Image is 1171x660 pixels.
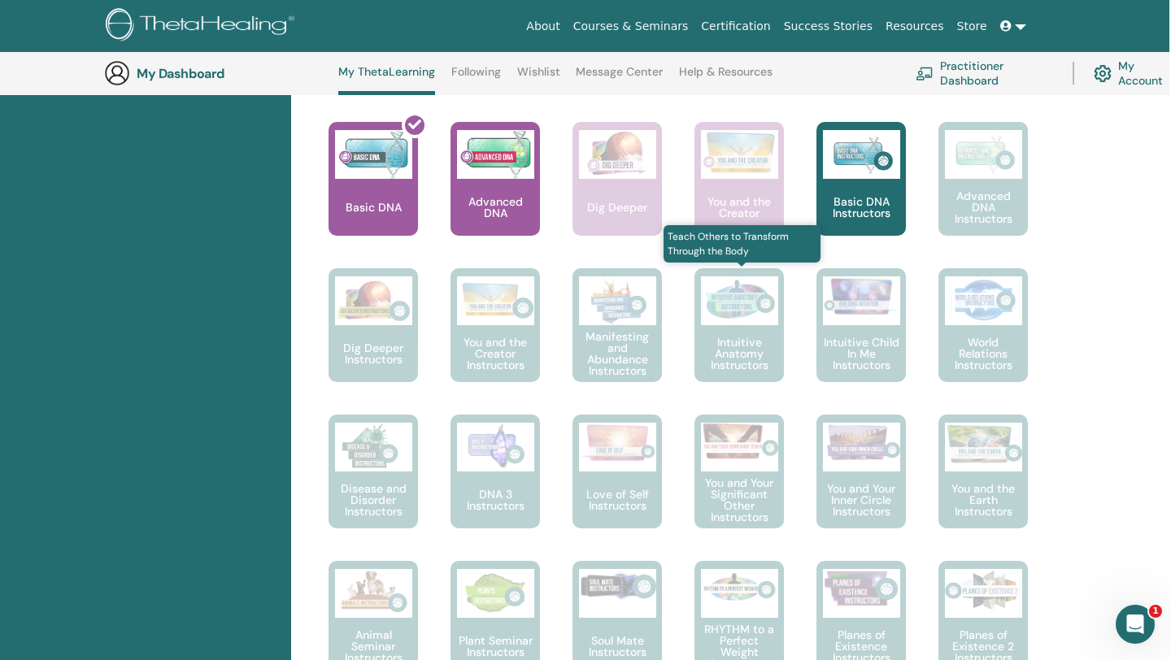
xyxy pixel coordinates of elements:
[938,337,1028,371] p: World Relations Instructors
[572,331,662,376] p: Manifesting and Abundance Instructors
[701,423,778,459] img: You and Your Significant Other Instructors
[694,196,784,219] p: You and the Creator
[451,488,540,511] p: DNA 3 Instructors
[879,11,951,41] a: Resources
[137,66,299,81] h3: My Dashboard
[694,122,784,268] a: You and the Creator You and the Creator
[938,122,1028,268] a: Advanced DNA Instructors Advanced DNA Instructors
[701,276,778,325] img: Intuitive Anatomy Instructors
[579,569,656,603] img: Soul Mate Instructors
[694,11,777,41] a: Certification
[567,11,695,41] a: Courses & Seminars
[451,122,540,268] a: Advanced DNA Advanced DNA
[945,276,1022,325] img: World Relations Instructors
[329,483,418,517] p: Disease and Disorder Instructors
[457,423,534,471] img: DNA 3 Instructors
[694,415,784,561] a: You and Your Significant Other Instructors You and Your Significant Other Instructors
[335,130,412,179] img: Basic DNA
[945,130,1022,179] img: Advanced DNA Instructors
[816,196,906,219] p: Basic DNA Instructors
[572,268,662,415] a: Manifesting and Abundance Instructors Manifesting and Abundance Instructors
[816,415,906,561] a: You and Your Inner Circle Instructors You and Your Inner Circle Instructors
[329,415,418,561] a: Disease and Disorder Instructors Disease and Disorder Instructors
[694,477,784,523] p: You and Your Significant Other Instructors
[951,11,994,41] a: Store
[823,569,900,609] img: Planes of Existence Instructors
[701,130,778,175] img: You and the Creator
[945,569,1022,612] img: Planes of Existence 2 Instructors
[938,268,1028,415] a: World Relations Instructors World Relations Instructors
[576,65,663,91] a: Message Center
[916,67,934,80] img: chalkboard-teacher.svg
[457,569,534,618] img: Plant Seminar Instructors
[816,337,906,371] p: Intuitive Child In Me Instructors
[329,342,418,365] p: Dig Deeper Instructors
[701,569,778,607] img: RHYTHM to a Perfect Weight Instructors
[457,276,534,325] img: You and the Creator Instructors
[579,423,656,462] img: Love of Self Instructors
[451,337,540,371] p: You and the Creator Instructors
[816,483,906,517] p: You and Your Inner Circle Instructors
[106,8,300,45] img: logo.png
[1116,605,1155,644] iframe: Intercom live chat
[938,190,1028,224] p: Advanced DNA Instructors
[938,415,1028,561] a: You and the Earth Instructors You and the Earth Instructors
[579,130,656,179] img: Dig Deeper
[517,65,560,91] a: Wishlist
[938,483,1028,517] p: You and the Earth Instructors
[329,268,418,415] a: Dig Deeper Instructors Dig Deeper Instructors
[329,122,418,268] a: Basic DNA Basic DNA
[1149,605,1162,618] span: 1
[572,415,662,561] a: Love of Self Instructors Love of Self Instructors
[777,11,879,41] a: Success Stories
[823,130,900,179] img: Basic DNA Instructors
[451,268,540,415] a: You and the Creator Instructors You and the Creator Instructors
[451,196,540,219] p: Advanced DNA
[335,569,412,618] img: Animal Seminar Instructors
[335,276,412,325] img: Dig Deeper Instructors
[694,268,784,415] a: Teach Others to Transform Through the Body Intuitive Anatomy Instructors Intuitive Anatomy Instru...
[451,415,540,561] a: DNA 3 Instructors DNA 3 Instructors
[581,202,654,213] p: Dig Deeper
[451,65,501,91] a: Following
[104,60,130,86] img: generic-user-icon.jpg
[816,268,906,415] a: Intuitive Child In Me Instructors Intuitive Child In Me Instructors
[572,122,662,268] a: Dig Deeper Dig Deeper
[823,423,900,462] img: You and Your Inner Circle Instructors
[520,11,566,41] a: About
[572,488,662,511] p: Love of Self Instructors
[945,423,1022,465] img: You and the Earth Instructors
[1094,61,1112,86] img: cog.svg
[335,423,412,471] img: Disease and Disorder Instructors
[572,635,662,658] p: Soul Mate Instructors
[579,276,656,325] img: Manifesting and Abundance Instructors
[664,225,821,263] span: Teach Others to Transform Through the Body
[457,130,534,179] img: Advanced DNA
[816,122,906,268] a: Basic DNA Instructors Basic DNA Instructors
[338,65,435,95] a: My ThetaLearning
[916,55,1053,91] a: Practitioner Dashboard
[694,337,784,371] p: Intuitive Anatomy Instructors
[679,65,773,91] a: Help & Resources
[451,635,540,658] p: Plant Seminar Instructors
[823,276,900,316] img: Intuitive Child In Me Instructors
